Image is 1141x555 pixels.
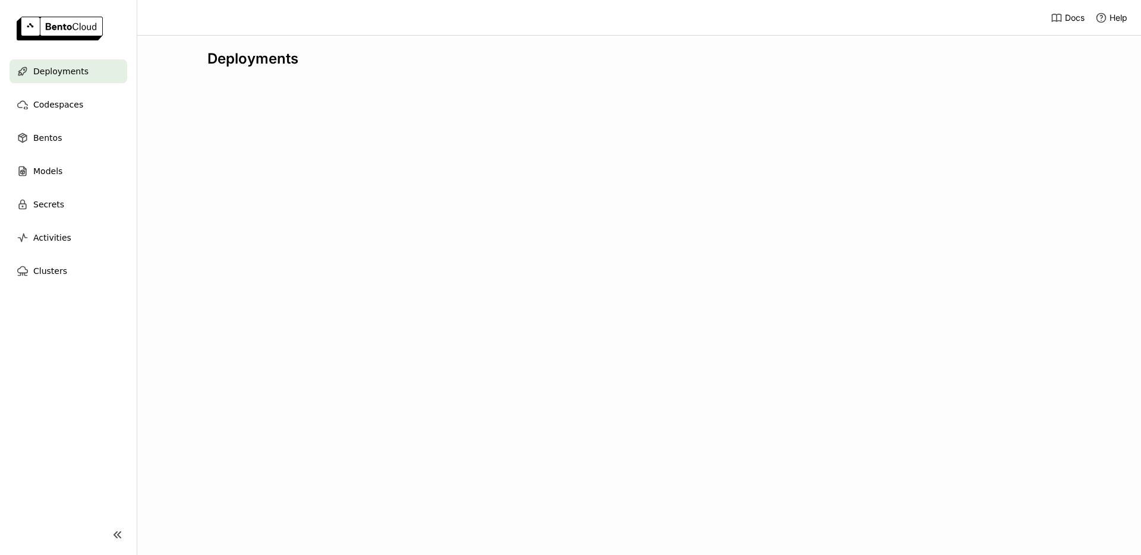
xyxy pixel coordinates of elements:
div: Help [1095,12,1127,24]
a: Bentos [10,126,127,150]
span: Models [33,164,62,178]
a: Activities [10,226,127,250]
a: Models [10,159,127,183]
span: Secrets [33,197,64,212]
span: Docs [1065,12,1085,23]
a: Clusters [10,259,127,283]
span: Help [1110,12,1127,23]
span: Deployments [33,64,89,78]
span: Activities [33,231,71,245]
span: Bentos [33,131,62,145]
a: Secrets [10,193,127,216]
a: Docs [1051,12,1085,24]
span: Codespaces [33,97,83,112]
span: Clusters [33,264,67,278]
img: logo [17,17,103,40]
div: Deployments [207,50,1070,68]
